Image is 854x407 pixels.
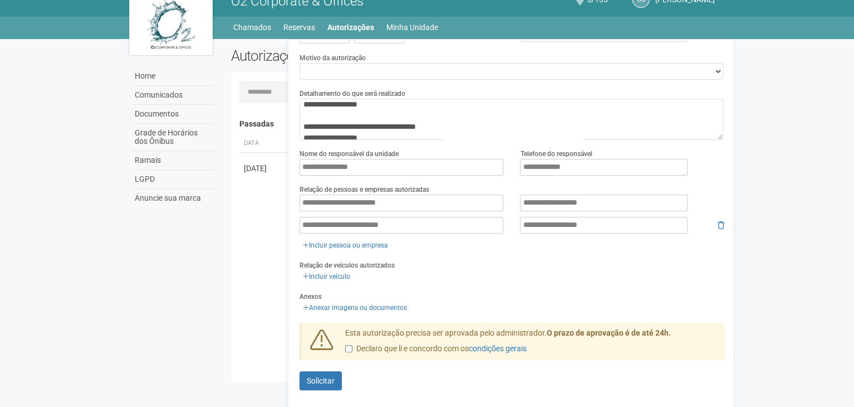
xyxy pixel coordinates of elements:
[337,328,724,360] div: Esta autorização precisa ser aprovada pelo administrador.
[327,20,374,35] a: Autorizações
[283,20,315,35] a: Reservas
[300,149,399,159] label: Nome do responsável da unidade
[132,151,214,170] a: Ramais
[132,124,214,151] a: Grade de Horários dos Ônibus
[239,134,289,153] th: Data
[345,345,352,352] input: Declaro que li e concordo com oscondições gerais
[132,105,214,124] a: Documentos
[300,89,405,99] label: Detalhamento do que será realizado
[300,270,354,283] a: Incluir veículo
[233,20,271,35] a: Chamados
[307,376,335,385] span: Solicitar
[718,221,724,229] i: Remover
[300,371,342,390] button: Solicitar
[300,302,410,314] a: Anexar imagens ou documentos
[520,149,592,159] label: Telefone do responsável
[132,86,214,105] a: Comunicados
[386,20,438,35] a: Minha Unidade
[547,328,671,337] strong: O prazo de aprovação é de até 24h.
[244,163,285,174] div: [DATE]
[132,189,214,207] a: Anuncie sua marca
[132,67,214,86] a: Home
[231,47,469,64] h2: Autorizações
[345,343,527,355] label: Declaro que li e concordo com os
[300,53,366,63] label: Motivo da autorização
[300,292,322,302] label: Anexos
[300,260,395,270] label: Relação de veículos autorizados
[300,185,429,195] label: Relação de pessoas e empresas autorizadas
[469,344,527,353] a: condições gerais
[300,239,391,251] a: Incluir pessoa ou empresa
[239,120,716,128] h4: Passadas
[132,170,214,189] a: LGPD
